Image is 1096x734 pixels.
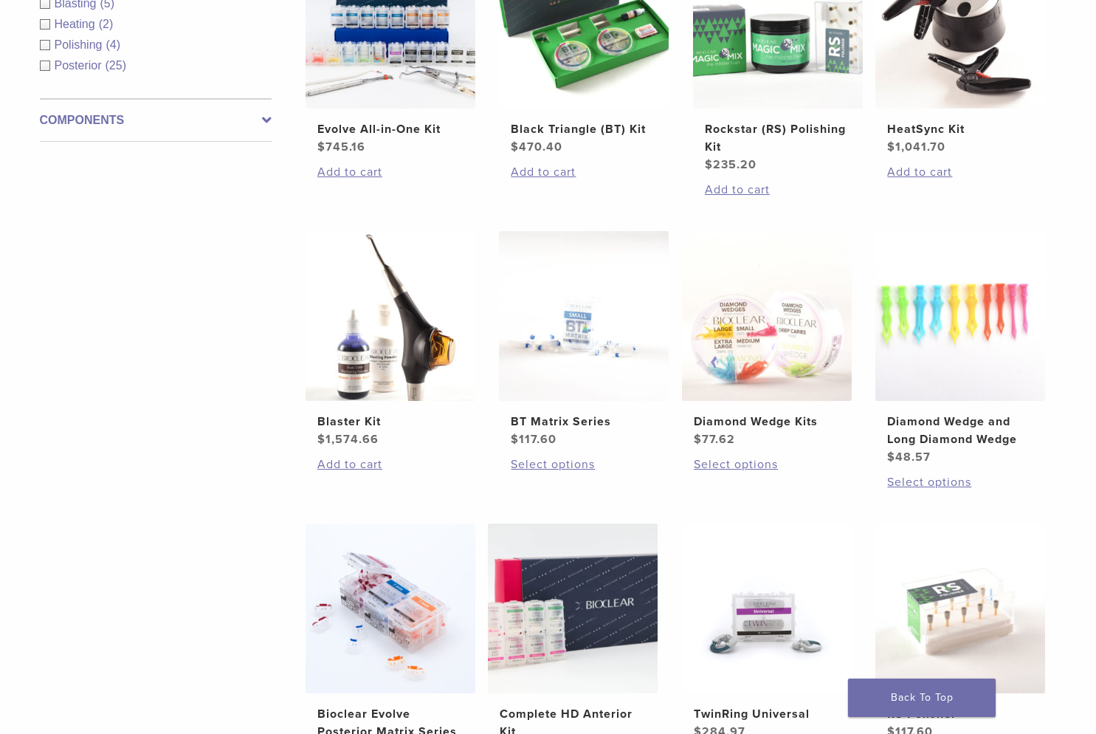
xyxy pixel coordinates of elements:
[317,140,325,154] span: $
[317,413,463,431] h2: Blaster Kit
[694,413,840,431] h2: Diamond Wedge Kits
[694,456,840,473] a: Select options for “Diamond Wedge Kits”
[317,120,463,138] h2: Evolve All-in-One Kit
[106,38,120,51] span: (4)
[306,231,475,401] img: Blaster Kit
[682,524,852,693] img: TwinRing Universal
[682,231,852,401] img: Diamond Wedge Kits
[694,432,735,447] bdi: 77.62
[40,112,272,129] label: Components
[681,231,853,448] a: Diamond Wedge KitsDiamond Wedge Kits $77.62
[511,432,519,447] span: $
[511,432,556,447] bdi: 117.60
[848,679,996,717] a: Back To Top
[705,157,713,172] span: $
[705,181,851,199] a: Add to cart: “Rockstar (RS) Polishing Kit”
[694,705,840,723] h2: TwinRing Universal
[887,473,1033,491] a: Select options for “Diamond Wedge and Long Diamond Wedge”
[511,140,562,154] bdi: 470.40
[705,120,851,156] h2: Rockstar (RS) Polishing Kit
[511,413,657,431] h2: BT Matrix Series
[887,140,895,154] span: $
[694,432,702,447] span: $
[305,231,477,448] a: Blaster KitBlaster Kit $1,574.66
[306,524,475,693] img: Bioclear Evolve Posterior Matrix Series
[317,163,463,181] a: Add to cart: “Evolve All-in-One Kit”
[499,231,669,401] img: BT Matrix Series
[887,140,945,154] bdi: 1,041.70
[55,59,106,72] span: Posterior
[887,413,1033,448] h2: Diamond Wedge and Long Diamond Wedge
[875,231,1047,466] a: Diamond Wedge and Long Diamond WedgeDiamond Wedge and Long Diamond Wedge $48.57
[99,18,114,30] span: (2)
[55,38,106,51] span: Polishing
[488,524,658,693] img: Complete HD Anterior Kit
[106,59,126,72] span: (25)
[887,450,931,464] bdi: 48.57
[875,231,1045,401] img: Diamond Wedge and Long Diamond Wedge
[887,163,1033,181] a: Add to cart: “HeatSync Kit”
[511,120,657,138] h2: Black Triangle (BT) Kit
[317,140,365,154] bdi: 745.16
[498,231,670,448] a: BT Matrix SeriesBT Matrix Series $117.60
[887,450,895,464] span: $
[317,432,379,447] bdi: 1,574.66
[887,120,1033,138] h2: HeatSync Kit
[875,524,1045,693] img: RS Polisher
[317,432,325,447] span: $
[705,157,756,172] bdi: 235.20
[511,456,657,473] a: Select options for “BT Matrix Series”
[511,140,519,154] span: $
[511,163,657,181] a: Add to cart: “Black Triangle (BT) Kit”
[55,18,99,30] span: Heating
[317,456,463,473] a: Add to cart: “Blaster Kit”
